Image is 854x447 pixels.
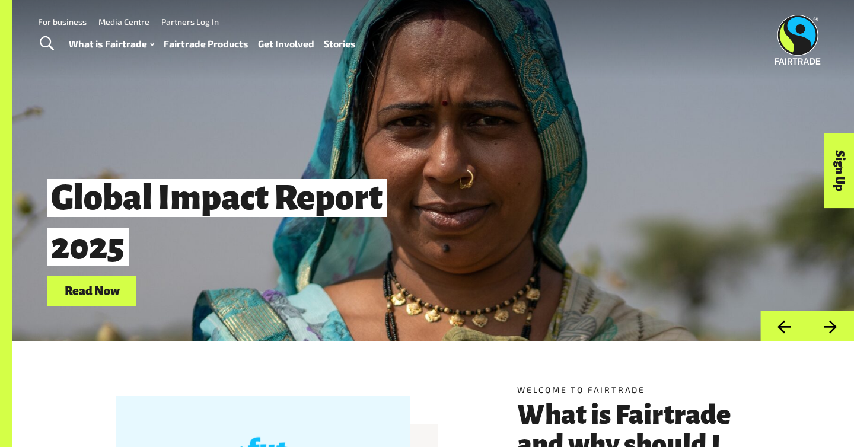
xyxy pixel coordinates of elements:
[775,15,821,65] img: Fairtrade Australia New Zealand logo
[164,36,248,53] a: Fairtrade Products
[324,36,356,53] a: Stories
[47,179,387,266] span: Global Impact Report 2025
[161,17,219,27] a: Partners Log In
[258,36,314,53] a: Get Involved
[38,17,87,27] a: For business
[807,311,854,341] button: Next
[69,36,154,53] a: What is Fairtrade
[98,17,149,27] a: Media Centre
[32,29,61,59] a: Toggle Search
[517,384,750,396] h5: Welcome to Fairtrade
[760,311,807,341] button: Previous
[47,276,136,306] a: Read Now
